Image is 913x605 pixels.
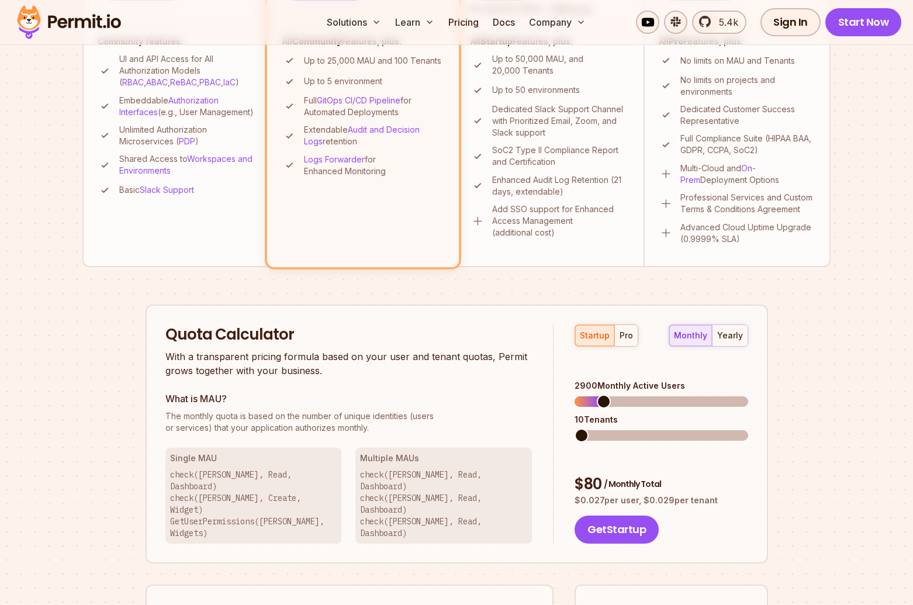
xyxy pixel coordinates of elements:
a: Start Now [825,8,902,36]
p: Dedicated Customer Success Representative [680,103,815,127]
p: Professional Services and Custom Terms & Conditions Agreement [680,192,815,215]
p: SoC2 Type II Compliance Report and Certification [492,144,630,168]
p: Extendable retention [304,124,444,147]
button: GetStartup [575,516,659,544]
button: Solutions [322,11,386,34]
p: Shared Access to [119,153,255,177]
p: Enhanced Audit Log Retention (21 days, extendable) [492,174,630,198]
div: pro [620,330,633,341]
a: ABAC [146,77,168,87]
span: / Monthly Total [604,478,661,490]
h2: Quota Calculator [165,324,532,345]
a: PDP [179,136,195,146]
p: Up to 25,000 MAU and 100 Tenants [304,55,441,67]
div: yearly [717,330,743,341]
div: $ 80 [575,474,748,495]
p: $ 0.027 per user, $ 0.029 per tenant [575,495,748,506]
p: No limits on MAU and Tenants [680,55,795,67]
p: Full Compliance Suite (HIPAA BAA, GDPR, CCPA, SoC2) [680,133,815,156]
p: With a transparent pricing formula based on your user and tenant quotas, Permit grows together wi... [165,350,532,378]
p: Up to 5 environment [304,75,382,87]
img: Permit logo [12,2,126,42]
a: Sign In [760,8,821,36]
a: ReBAC [170,77,197,87]
span: The monthly quota is based on the number of unique identities (users [165,410,532,422]
p: Full for Automated Deployments [304,95,444,118]
h3: Single MAU [170,452,337,464]
p: Multi-Cloud and Deployment Options [680,163,815,186]
h3: Multiple MAUs [360,452,527,464]
p: Unlimited Authorization Microservices ( ) [119,124,255,147]
strong: Pro [669,36,683,46]
p: check([PERSON_NAME], Read, Dashboard) check([PERSON_NAME], Read, Dashboard) check([PERSON_NAME], ... [360,469,527,539]
a: Logs Forwarder [304,154,365,164]
p: Up to 50 environments [492,84,580,96]
a: IaC [223,77,236,87]
button: Learn [390,11,439,34]
h3: What is MAU? [165,392,532,406]
p: Advanced Cloud Uptime Upgrade (0.9999% SLA) [680,222,815,245]
p: check([PERSON_NAME], Read, Dashboard) check([PERSON_NAME], Create, Widget) GetUserPermissions([PE... [170,469,337,539]
a: PBAC [199,77,221,87]
p: Up to 50,000 MAU, and 20,000 Tenants [492,53,630,77]
a: GitOps CI/CD Pipeline [317,95,400,105]
a: Audit and Decision Logs [304,125,420,146]
div: 10 Tenants [575,414,748,426]
p: Basic [119,184,194,196]
div: 2900 Monthly Active Users [575,380,748,392]
p: UI and API Access for All Authorization Models ( , , , , ) [119,53,255,88]
a: Authorization Interfaces [119,95,219,117]
p: or services) that your application authorizes monthly. [165,410,532,434]
strong: Startup [480,36,513,46]
a: On-Prem [680,163,756,185]
strong: Community [292,36,341,46]
a: Docs [488,11,520,34]
a: Slack Support [140,185,194,195]
a: RBAC [122,77,144,87]
span: 5.4k [712,15,738,29]
button: Company [524,11,590,34]
a: Pricing [444,11,483,34]
p: Embeddable (e.g., User Management) [119,95,255,118]
a: 5.4k [692,11,746,34]
p: for Enhanced Monitoring [304,154,444,177]
p: Add SSO support for Enhanced Access Management (additional cost) [492,203,630,238]
p: No limits on projects and environments [680,74,815,98]
p: Dedicated Slack Support Channel with Prioritized Email, Zoom, and Slack support [492,103,630,139]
